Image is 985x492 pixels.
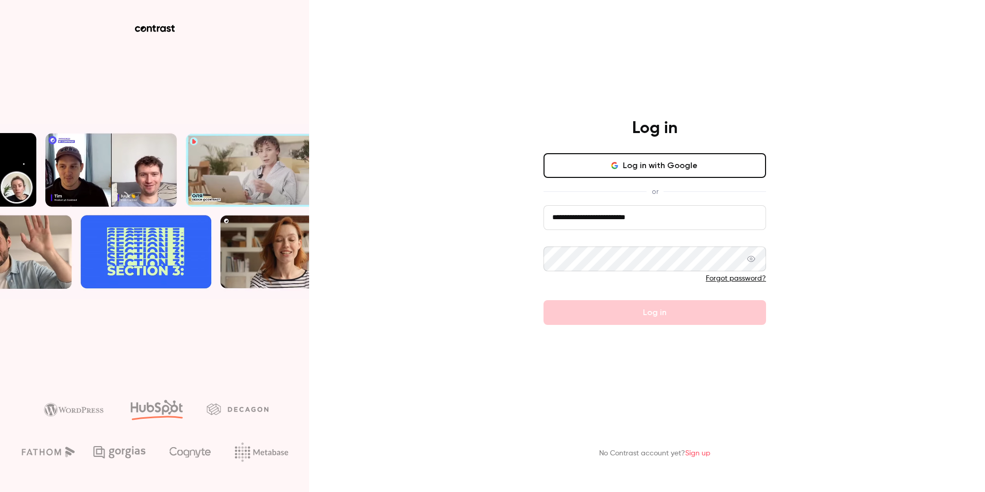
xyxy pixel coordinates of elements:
[632,118,677,139] h4: Log in
[647,186,664,197] span: or
[685,450,710,457] a: Sign up
[544,153,766,178] button: Log in with Google
[706,275,766,282] a: Forgot password?
[599,448,710,459] p: No Contrast account yet?
[207,403,268,415] img: decagon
